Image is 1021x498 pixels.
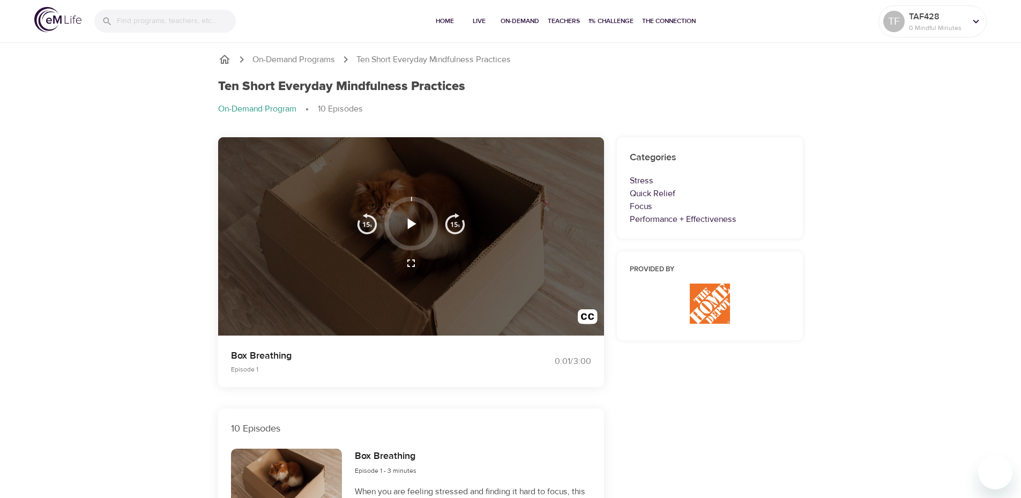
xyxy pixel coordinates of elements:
[588,16,634,27] span: 1% Challenge
[218,53,803,66] nav: breadcrumb
[630,200,791,213] p: Focus
[218,79,465,94] h1: Ten Short Everyday Mindfulness Practices
[909,23,966,33] p: 0 Mindful Minutes
[231,348,498,363] p: Box Breathing
[218,103,803,116] nav: breadcrumb
[444,213,466,234] img: 15s_next.svg
[642,16,696,27] span: The Connection
[231,421,591,436] p: 10 Episodes
[432,16,458,27] span: Home
[883,11,905,32] div: TF
[578,309,598,329] img: open_caption.svg
[630,174,791,187] p: Stress
[630,187,791,200] p: Quick Relief
[630,150,791,166] h6: Categories
[356,54,511,66] p: Ten Short Everyday Mindfulness Practices
[630,264,791,276] h6: Provided by
[356,213,378,234] img: 15s_prev.svg
[466,16,492,27] span: Live
[511,355,591,368] div: 0:01 / 3:00
[218,103,296,115] p: On-Demand Program
[34,7,81,32] img: logo
[117,10,236,33] input: Find programs, teachers, etc...
[252,54,335,66] a: On-Demand Programs
[355,466,416,475] span: Episode 1 - 3 minutes
[231,365,498,374] p: Episode 1
[318,103,363,115] p: 10 Episodes
[630,213,791,226] p: Performance + Effectiveness
[690,284,730,324] img: THD%20Logo.JPG
[571,303,604,336] button: Transcript/Closed Captions (c)
[501,16,539,27] span: On-Demand
[909,10,966,23] p: TAF428
[548,16,580,27] span: Teachers
[355,449,416,464] h6: Box Breathing
[978,455,1012,489] iframe: Button to launch messaging window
